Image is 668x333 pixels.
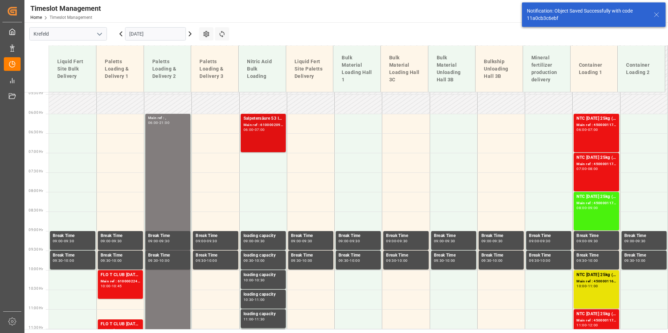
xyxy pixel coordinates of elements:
[386,252,426,259] div: Break Time
[576,206,587,209] div: 08:00
[349,259,350,262] div: -
[529,239,539,243] div: 09:00
[29,27,107,40] input: Type to search/select
[587,324,588,327] div: -
[527,7,647,22] div: Notification: Object Saved Successfully with code 11a0cb3c6ebf
[196,259,206,262] div: 09:30
[244,115,283,122] div: Salpetersäure 53 lose
[587,128,588,131] div: -
[576,272,616,279] div: NTC [DATE] 25kg (x42) INT MTO
[29,130,43,134] span: 06:30 Hr
[29,189,43,193] span: 08:00 Hr
[529,232,568,239] div: Break Time
[29,228,43,232] span: 09:00 Hr
[576,167,587,170] div: 07:00
[587,284,588,288] div: -
[481,55,517,83] div: Bulkship Unloading Hall 3B
[244,122,283,128] div: Main ref : 6100002092, 2000001599
[587,206,588,209] div: -
[576,324,587,327] div: 11:00
[539,239,540,243] div: -
[112,239,122,243] div: 09:30
[302,259,312,262] div: 10:00
[255,298,265,301] div: 11:00
[29,208,43,212] span: 08:30 Hr
[302,239,312,243] div: 09:30
[253,128,254,131] div: -
[434,252,473,259] div: Break Time
[576,193,616,200] div: NTC [DATE] 25kg (x42) INT MTO
[101,232,140,239] div: Break Time
[29,111,43,114] span: 06:00 Hr
[255,318,265,321] div: 11:30
[255,279,265,282] div: 10:30
[624,252,664,259] div: Break Time
[101,279,140,284] div: Main ref : 6100002243, 2000001679
[339,259,349,262] div: 09:30
[244,311,283,318] div: loading capacity
[291,252,331,259] div: Break Time
[481,252,521,259] div: Break Time
[253,239,254,243] div: -
[396,239,397,243] div: -
[101,239,111,243] div: 09:00
[159,259,169,262] div: 10:00
[529,252,568,259] div: Break Time
[253,279,254,282] div: -
[148,115,188,121] div: Main ref : ,
[444,259,445,262] div: -
[576,115,616,122] div: NTC [DATE] 25kg (x42) INT MTO
[301,259,302,262] div: -
[207,259,217,262] div: 10:00
[386,51,422,86] div: Bulk Material Loading Hall 3C
[253,298,254,301] div: -
[30,3,101,14] div: Timeslot Management
[624,232,664,239] div: Break Time
[588,324,598,327] div: 12:00
[576,154,616,161] div: NTC [DATE] 25kg (x42) INT MTO
[540,239,550,243] div: 09:30
[53,259,63,262] div: 09:30
[339,252,378,259] div: Break Time
[576,252,616,259] div: Break Time
[434,232,473,239] div: Break Time
[244,259,254,262] div: 09:30
[63,239,64,243] div: -
[539,259,540,262] div: -
[244,232,283,239] div: loading capacity
[445,259,455,262] div: 10:00
[576,259,587,262] div: 09:30
[63,259,64,262] div: -
[53,252,93,259] div: Break Time
[434,239,444,243] div: 09:00
[444,239,445,243] div: -
[624,259,634,262] div: 09:30
[576,239,587,243] div: 09:00
[206,239,207,243] div: -
[349,239,350,243] div: -
[159,239,169,243] div: 09:30
[101,252,140,259] div: Break Time
[111,284,112,288] div: -
[112,259,122,262] div: 10:00
[350,259,360,262] div: 10:00
[29,247,43,251] span: 09:30 Hr
[529,51,565,86] div: Mineral fertilizer production delivery
[492,259,493,262] div: -
[434,51,470,86] div: Bulk Material Unloading Hall 3B
[576,284,587,288] div: 10:00
[244,55,280,83] div: Nitric Acid Bulk Loading
[587,259,588,262] div: -
[634,259,635,262] div: -
[64,239,74,243] div: 09:30
[588,167,598,170] div: 08:00
[53,232,93,239] div: Break Time
[244,128,254,131] div: 06:00
[53,239,63,243] div: 09:00
[529,259,539,262] div: 09:30
[29,326,43,330] span: 11:30 Hr
[492,239,493,243] div: -
[588,206,598,209] div: 09:00
[576,318,616,324] div: Main ref : 4500001173, 2000001248
[588,239,598,243] div: 09:30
